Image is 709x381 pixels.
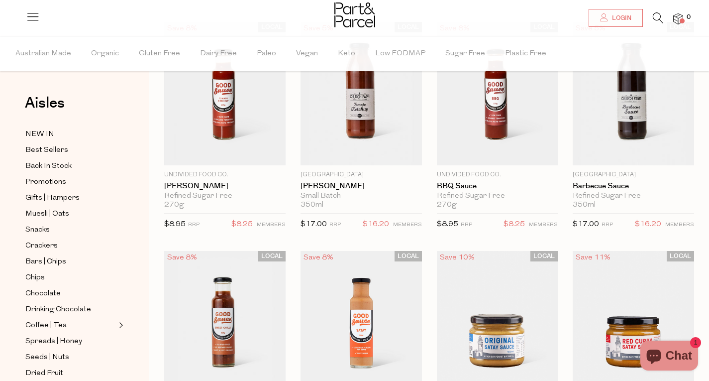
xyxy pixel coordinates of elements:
a: Bars | Chips [25,255,116,268]
img: BBQ Sauce [437,22,558,165]
p: [GEOGRAPHIC_DATA] [573,170,694,179]
small: RRP [461,222,472,228]
a: Back In Stock [25,160,116,172]
a: Spreads | Honey [25,335,116,348]
img: Part&Parcel [334,2,375,27]
span: LOCAL [258,251,286,261]
span: Aisles [25,92,65,114]
button: Expand/Collapse Coffee | Tea [116,319,123,331]
a: Aisles [25,96,65,121]
a: Drinking Chocolate [25,303,116,316]
span: $17.00 [301,221,327,228]
span: Dairy Free [200,36,237,71]
span: Login [609,14,631,22]
span: Muesli | Oats [25,208,69,220]
small: RRP [188,222,200,228]
span: Chocolate [25,288,61,300]
a: Crackers [25,240,116,252]
a: Snacks [25,224,116,236]
div: Refined Sugar Free [164,192,286,201]
img: Barbecue Sauce [573,22,694,165]
a: Chocolate [25,287,116,300]
span: Keto [338,36,355,71]
a: NEW IN [25,128,116,140]
span: Paleo [257,36,276,71]
span: Drinking Chocolate [25,304,91,316]
small: MEMBERS [665,222,694,228]
span: Snacks [25,224,50,236]
span: Bars | Chips [25,256,66,268]
div: Save 11% [573,251,613,264]
span: Low FODMAP [375,36,425,71]
inbox-online-store-chat: Shopify online store chat [637,341,701,373]
span: Promotions [25,176,66,188]
span: 270g [164,201,184,210]
a: Dried Fruit [25,367,116,380]
span: $16.20 [635,218,661,231]
img: Tomato Ketchup [301,22,422,165]
a: 0 [673,13,683,24]
a: Seeds | Nuts [25,351,116,364]
small: MEMBERS [529,222,558,228]
span: $8.25 [231,218,253,231]
span: Coffee | Tea [25,320,67,332]
span: $16.20 [363,218,389,231]
span: Back In Stock [25,160,72,172]
span: Crackers [25,240,58,252]
a: [PERSON_NAME] [301,182,422,191]
a: BBQ Sauce [437,182,558,191]
div: Save 8% [301,251,336,264]
small: RRP [602,222,613,228]
span: Best Sellers [25,144,68,156]
small: RRP [329,222,341,228]
span: Gluten Free [139,36,180,71]
p: [GEOGRAPHIC_DATA] [301,170,422,179]
span: $8.95 [437,221,458,228]
a: Best Sellers [25,144,116,156]
img: Tomato Ketchup [164,22,286,165]
span: Plastic Free [505,36,546,71]
a: Promotions [25,176,116,188]
p: Undivided Food Co. [437,170,558,179]
a: Muesli | Oats [25,208,116,220]
div: Save 10% [437,251,478,264]
a: [PERSON_NAME] [164,182,286,191]
small: MEMBERS [393,222,422,228]
span: Sugar Free [445,36,485,71]
div: Refined Sugar Free [437,192,558,201]
div: Refined Sugar Free [573,192,694,201]
a: Login [589,9,643,27]
span: LOCAL [667,251,694,261]
span: Dried Fruit [25,368,63,380]
span: $8.95 [164,221,186,228]
span: 350ml [573,201,596,210]
small: MEMBERS [257,222,286,228]
span: 270g [437,201,457,210]
span: Spreads | Honey [25,336,82,348]
a: Gifts | Hampers [25,192,116,204]
span: LOCAL [530,251,558,261]
a: Coffee | Tea [25,319,116,332]
span: 350ml [301,201,323,210]
span: Seeds | Nuts [25,352,69,364]
span: Gifts | Hampers [25,192,80,204]
span: Vegan [296,36,318,71]
span: Australian Made [15,36,71,71]
div: Save 8% [164,251,200,264]
span: Chips [25,272,45,284]
span: Organic [91,36,119,71]
span: $8.25 [504,218,525,231]
span: NEW IN [25,128,54,140]
span: LOCAL [395,251,422,261]
a: Barbecue Sauce [573,182,694,191]
p: Undivided Food Co. [164,170,286,179]
span: 0 [684,13,693,22]
a: Chips [25,271,116,284]
span: $17.00 [573,221,599,228]
div: Small Batch [301,192,422,201]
